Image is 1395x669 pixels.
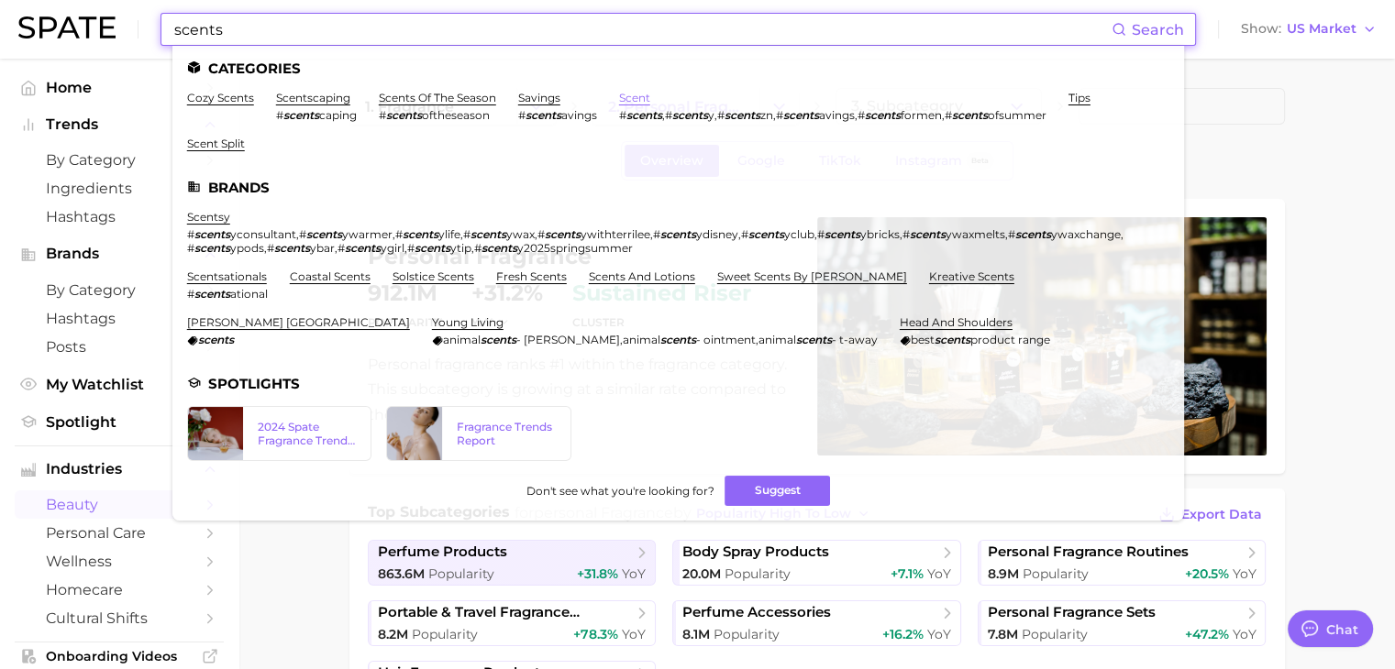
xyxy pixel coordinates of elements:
div: Fragrance Trends Report [457,420,555,447]
em: scents [481,333,516,346]
span: Show [1241,24,1281,34]
a: Fragrance Trends Report [386,406,570,461]
span: YoY [1232,565,1256,582]
a: personal fragrance sets7.8m Popularity+47.2% YoY [978,600,1267,646]
button: Industries [15,455,224,483]
em: scents [626,108,662,122]
button: Trends [15,111,224,138]
a: by Category [15,276,224,304]
span: ywaxmelts [946,227,1005,241]
a: Spotlight [15,408,224,436]
span: Search [1132,21,1184,38]
a: coastal scents [290,269,371,283]
span: animal [758,333,796,346]
span: Industries [46,461,193,477]
a: beauty [15,490,224,519]
em: scents [306,227,342,241]
span: by Category [46,151,193,169]
span: formen [901,108,942,122]
span: - ointment [696,333,756,346]
span: Hashtags [46,310,193,327]
a: Ingredients [15,174,224,203]
div: , , , , , [619,108,1046,122]
span: Popularity [725,565,791,582]
span: y [708,108,714,122]
button: Export Data [1154,501,1266,527]
span: YoY [1232,626,1256,642]
span: # [717,108,725,122]
a: sweet scents by [PERSON_NAME] [717,269,907,283]
em: scents [415,241,450,255]
span: portable & travel fragrance products [378,604,633,621]
a: personal care [15,519,224,547]
span: yconsultant [230,227,296,241]
span: +78.3% [573,626,618,642]
span: ydisney [696,227,738,241]
a: portable & travel fragrance products8.2m Popularity+78.3% YoY [368,600,657,646]
span: YoY [622,626,646,642]
span: # [537,227,545,241]
span: caping [319,108,357,122]
span: Trends [46,116,193,133]
span: # [858,108,865,122]
span: ygirl [381,241,404,255]
span: # [619,108,626,122]
a: fresh scents [496,269,567,283]
span: Ingredients [46,180,193,197]
span: Don't see what you're looking for? [526,484,714,498]
a: cozy scents [187,91,254,104]
span: by Category [46,281,193,299]
span: # [187,287,194,301]
span: +47.2% [1184,626,1228,642]
a: perfume products863.6m Popularity+31.8% YoY [368,540,657,586]
span: Export Data [1181,507,1262,522]
span: +31.8% [577,565,618,582]
em: scents [825,227,860,241]
em: scents [952,108,988,122]
em: scents [796,333,832,346]
span: avings [561,108,597,122]
a: Posts [15,333,224,361]
span: 8.9m [988,565,1019,582]
span: avings [819,108,855,122]
span: +16.2% [882,626,924,642]
span: homecare [46,581,193,598]
a: scents of the season [379,91,496,104]
span: # [187,227,194,241]
a: homecare [15,576,224,604]
span: 863.6m [378,565,425,582]
em: scents [198,333,234,346]
a: scent split [187,137,245,150]
a: Hashtags [15,304,224,333]
span: beauty [46,496,193,513]
span: # [902,227,910,241]
span: Spotlight [46,413,193,431]
span: product range [970,333,1050,346]
span: US Market [1287,24,1356,34]
em: scents [194,287,230,301]
a: savings [518,91,560,104]
a: cultural shifts [15,604,224,632]
span: # [395,227,403,241]
span: Home [46,79,193,96]
span: # [945,108,952,122]
li: Brands [187,180,1169,195]
span: # [267,241,274,255]
span: ylife [438,227,460,241]
a: by Category [15,146,224,174]
a: solstice scents [393,269,474,283]
span: wellness [46,553,193,570]
a: tips [1068,91,1091,104]
em: scents [910,227,946,241]
em: scents [283,108,319,122]
em: scents [194,227,230,241]
span: ywarmer [342,227,393,241]
span: - t-away [832,333,878,346]
em: scents [194,241,230,255]
a: young living [432,315,504,329]
span: ofsummer [988,108,1046,122]
span: zn [760,108,773,122]
div: , , [432,333,878,346]
em: scents [935,333,970,346]
a: wellness [15,547,224,576]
